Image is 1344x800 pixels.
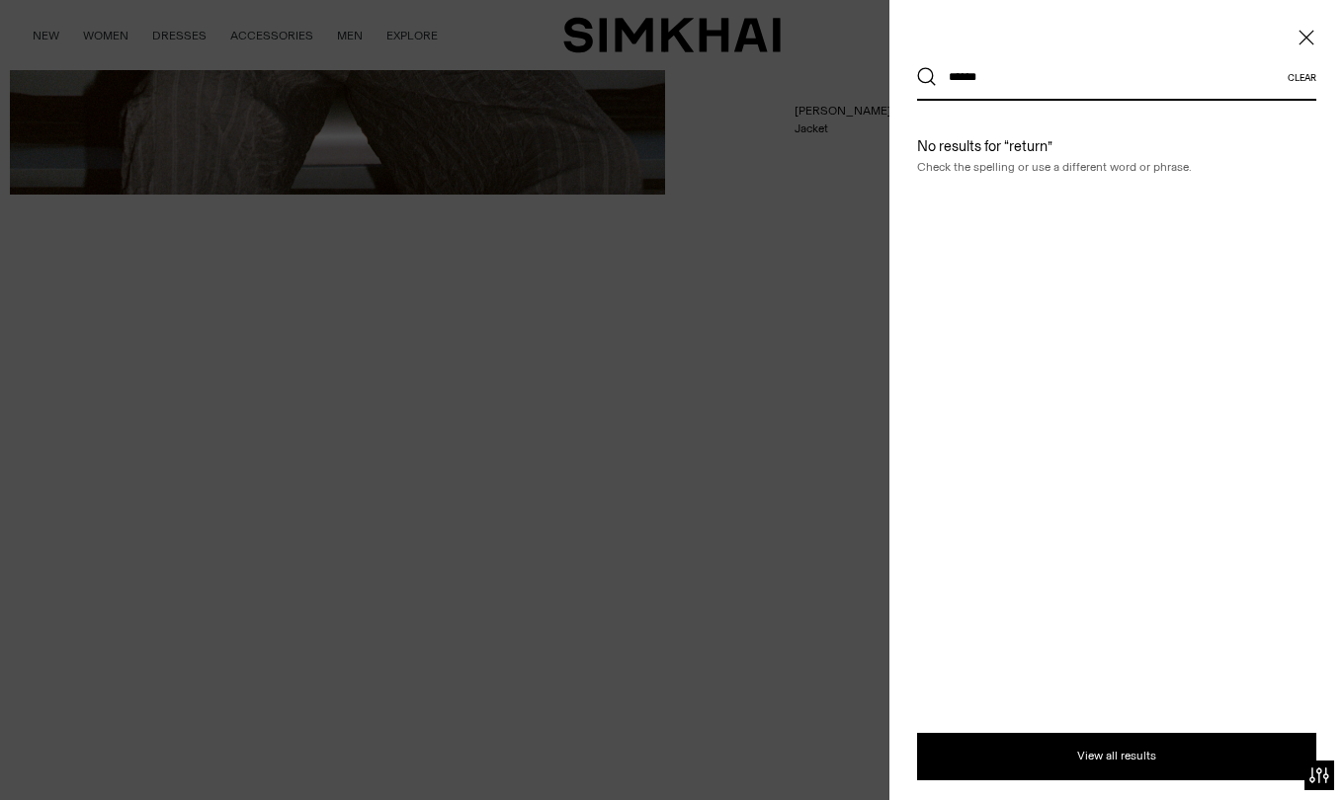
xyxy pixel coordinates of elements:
button: Search [917,67,937,87]
input: What are you looking for? [937,55,1288,99]
button: Clear [1288,72,1316,83]
h4: No results for “return” [917,136,1316,158]
button: View all results [917,733,1316,780]
button: Close [1297,28,1316,47]
p: Check the spelling or use a different word or phrase. [917,158,1316,176]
